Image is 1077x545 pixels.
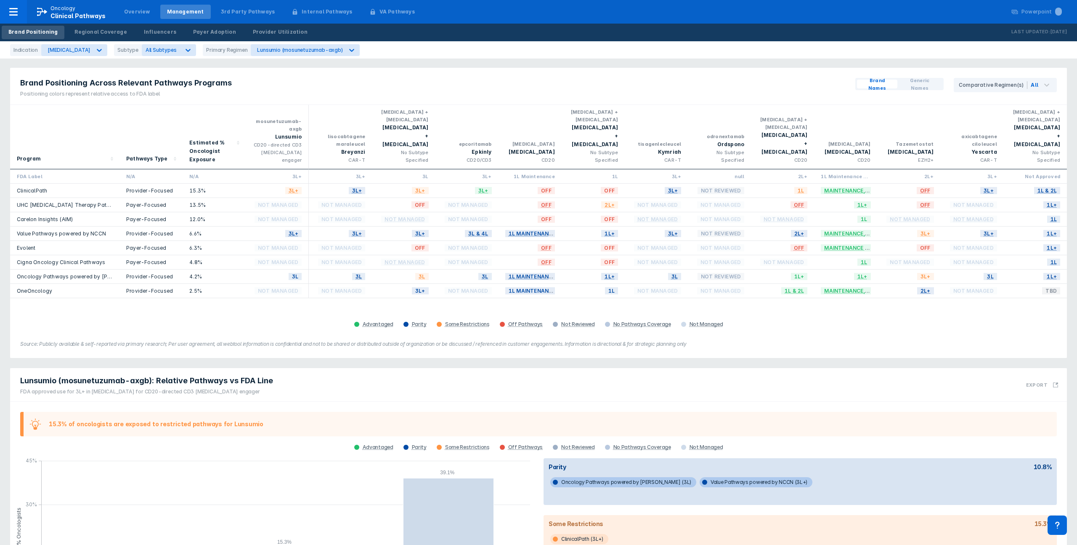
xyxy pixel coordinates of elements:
[445,321,490,328] div: Some Restrictions
[316,133,365,148] div: lisocabtagene maraleucel
[126,244,176,251] div: Payer-Focused
[631,140,681,148] div: tisagenlecleucel
[440,470,454,476] tspan: 39.1%
[947,156,997,164] div: CAR-T
[950,200,997,210] span: Not Managed
[698,186,744,195] span: Not Reviewed
[189,273,239,280] div: 4.2%
[950,257,997,267] span: Not Managed
[253,28,308,36] div: Provider Utilization
[289,272,302,281] span: 3L
[821,140,870,148] div: [MEDICAL_DATA]
[697,200,744,210] span: Not Managed
[255,257,302,267] span: Not Managed
[697,286,744,296] span: Not Managed
[17,245,35,251] a: Evolent
[255,286,302,296] span: Not Managed
[252,173,302,180] div: 3L+
[947,148,997,156] div: Yescarta
[884,140,934,148] div: Tazemetostat
[252,118,302,133] div: mosunetuzumab-axgb
[74,28,127,36] div: Regional Coverage
[20,90,232,98] div: Positioning colors represent relative access to FDA label
[20,388,273,395] div: FDA approved use for 3L+ in [MEDICAL_DATA] for CD20-directed CD3 [MEDICAL_DATA] engager
[17,202,123,208] a: UHC [MEDICAL_DATA] Therapy Pathways
[285,229,302,238] span: 3L+
[613,321,671,328] div: No Pathways Coverage
[316,156,365,164] div: CAR-T
[379,8,415,16] div: VA Pathways
[665,186,682,195] span: 3L+
[255,214,302,224] span: Not Managed
[791,243,808,253] span: OFF
[442,156,492,164] div: CD20/CD3
[550,534,608,544] span: ClinicalPath (3L+)
[1034,463,1052,470] div: 10.8%
[1047,257,1060,267] span: 1L
[601,186,618,195] span: OFF
[821,148,870,156] div: [MEDICAL_DATA]
[26,457,37,464] tspan: 45%
[189,139,234,164] div: Estimated % Oncologist Exposure
[917,200,934,210] span: OFF
[984,272,997,281] span: 3L
[697,214,744,224] span: Not Managed
[189,244,239,251] div: 6.3%
[897,80,942,88] button: Generic Names
[160,5,211,19] a: Management
[445,286,492,296] span: Not Managed
[538,200,555,210] span: OFF
[318,257,365,267] span: Not Managed
[505,173,555,180] div: 1L Maintenance
[465,229,491,238] span: 3L & 4L
[549,520,603,527] div: Some Restrictions
[318,200,365,210] span: Not Managed
[538,257,555,267] span: OFF
[1047,214,1060,224] span: 1L
[126,287,176,294] div: Provider-Focused
[854,272,871,281] span: 1L+
[697,243,744,253] span: Not Managed
[415,272,428,281] span: 3L
[363,321,393,328] div: Advantaged
[137,26,183,39] a: Influencers
[49,421,263,427] div: 15.3% of oncologists are exposed to restricted pathways for Lunsumio
[601,229,618,238] span: 1L+
[821,173,870,180] div: 1L Maintenance & 2L
[821,156,870,164] div: CD20
[17,155,41,163] div: Program
[1011,28,1050,36] p: Last Updated:
[1011,108,1060,123] div: [MEDICAL_DATA] + [MEDICAL_DATA]
[760,257,807,267] span: Not Managed
[758,116,807,131] div: [MEDICAL_DATA] + [MEDICAL_DATA]
[634,214,681,224] span: Not Managed
[901,77,939,92] span: Generic Names
[1043,272,1060,281] span: 1L+
[1043,243,1060,253] span: 1L+
[601,272,618,281] span: 1L+
[126,201,176,208] div: Payer-Focused
[631,148,681,156] div: Kymriah
[10,44,41,56] div: Indication
[601,257,618,267] span: OFF
[791,229,808,238] span: 2L+
[698,229,744,238] span: Not Reviewed
[631,173,681,180] div: 3L+
[505,156,555,164] div: CD20
[412,186,429,195] span: 3L+
[1035,520,1052,527] div: 15.3%
[886,257,934,267] span: Not Managed
[445,257,492,267] span: Not Managed
[411,200,429,210] span: OFF
[605,286,618,296] span: 1L
[758,131,807,156] div: [MEDICAL_DATA] + [MEDICAL_DATA]
[379,173,428,180] div: 3L
[117,5,157,19] a: Overview
[189,259,239,266] div: 4.8%
[857,257,870,267] span: 1L
[601,243,618,253] span: OFF
[550,477,696,487] span: Oncology Pathways powered by [PERSON_NAME] (3L)
[758,156,807,164] div: CD20
[183,105,246,169] div: Sort
[17,173,113,180] div: FDA Label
